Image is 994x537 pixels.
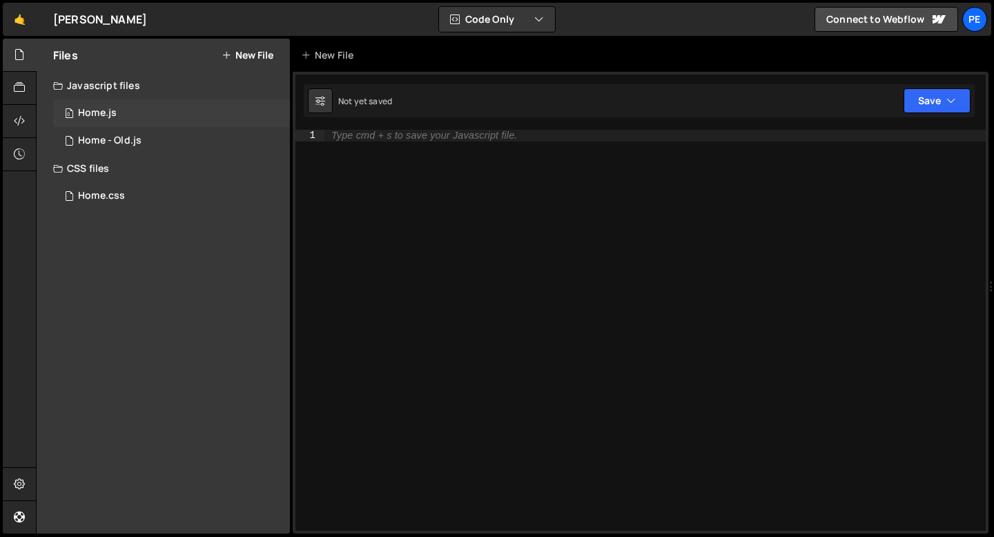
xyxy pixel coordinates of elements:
[295,130,324,141] div: 1
[301,48,359,62] div: New File
[37,155,290,182] div: CSS files
[53,11,147,28] div: [PERSON_NAME]
[904,88,971,113] button: Save
[439,7,555,32] button: Code Only
[962,7,987,32] a: Pe
[37,72,290,99] div: Javascript files
[3,3,37,36] a: 🤙
[65,109,73,120] span: 0
[53,127,290,155] div: 17029/46778.js
[331,130,517,141] div: Type cmd + s to save your Javascript file.
[53,48,78,63] h2: Files
[338,95,392,107] div: Not yet saved
[53,182,290,210] div: 17029/46779.css
[78,135,142,147] div: Home - Old.js
[78,107,117,119] div: Home.js
[815,7,958,32] a: Connect to Webflow
[78,190,125,202] div: Home.css
[53,99,290,127] div: 17029/46886.js
[222,50,273,61] button: New File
